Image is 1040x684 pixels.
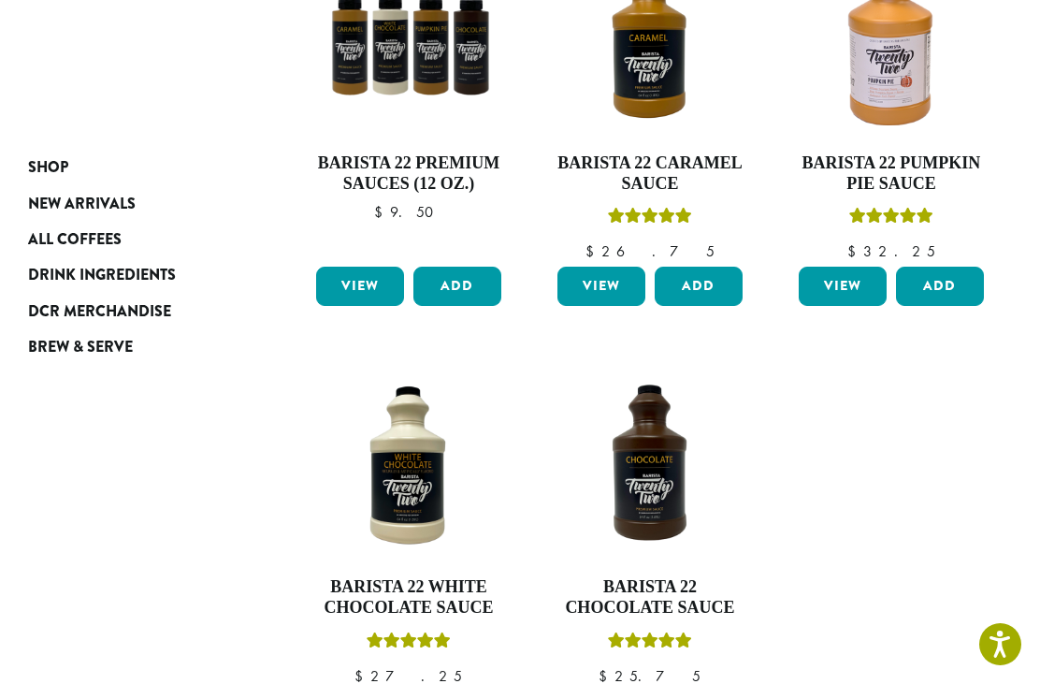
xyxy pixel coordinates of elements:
[585,241,601,261] span: $
[794,153,989,194] h4: Barista 22 Pumpkin Pie Sauce
[28,228,122,252] span: All Coffees
[557,267,645,306] a: View
[374,202,442,222] bdi: 9.50
[311,153,506,194] h4: Barista 22 Premium Sauces (12 oz.)
[28,222,232,257] a: All Coffees
[608,205,692,233] div: Rated 5.00 out of 5
[311,368,506,562] img: B22-White-Choclate-Sauce_Stock-1-e1712177177476.png
[28,193,136,216] span: New Arrivals
[374,202,390,222] span: $
[28,150,232,185] a: Shop
[896,267,984,306] button: Add
[553,577,747,618] h4: Barista 22 Chocolate Sauce
[311,577,506,618] h4: Barista 22 White Chocolate Sauce
[847,241,863,261] span: $
[28,185,232,221] a: New Arrivals
[28,156,68,180] span: Shop
[553,368,747,562] img: B22-Chocolate-Sauce_Stock-e1709240938998.png
[799,267,887,306] a: View
[847,241,935,261] bdi: 32.25
[413,267,501,306] button: Add
[28,294,232,329] a: DCR Merchandise
[655,267,743,306] button: Add
[553,368,747,683] a: Barista 22 Chocolate SauceRated 5.00 out of 5 $25.75
[28,257,232,293] a: Drink Ingredients
[28,329,232,365] a: Brew & Serve
[311,368,506,683] a: Barista 22 White Chocolate SauceRated 5.00 out of 5 $27.25
[28,300,171,324] span: DCR Merchandise
[849,205,933,233] div: Rated 5.00 out of 5
[316,267,404,306] a: View
[367,630,451,658] div: Rated 5.00 out of 5
[28,264,176,287] span: Drink Ingredients
[608,630,692,658] div: Rated 5.00 out of 5
[585,241,715,261] bdi: 26.75
[553,153,747,194] h4: Barista 22 Caramel Sauce
[28,336,133,359] span: Brew & Serve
